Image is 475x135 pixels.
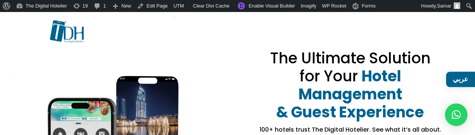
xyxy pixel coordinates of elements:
span: 5 [173,15,176,21]
a: عربي [446,72,475,87]
p: 100+ hotels trust The Digital Hotelier. See what it’s all about. [249,125,451,134]
img: TDH-logo [50,20,84,43]
span: Samar [437,3,451,9]
span: The Ultimate Solution for Your [270,48,431,87]
strong: Hotel Management & Guest Experience [276,66,424,123]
